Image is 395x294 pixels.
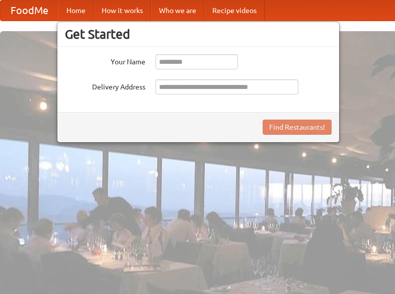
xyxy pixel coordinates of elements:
[151,1,204,21] a: Who we are
[65,27,332,42] h3: Get Started
[65,79,145,92] label: Delivery Address
[94,1,151,21] a: How it works
[1,1,58,21] a: FoodMe
[263,120,332,135] button: Find Restaurants!
[65,54,145,67] label: Your Name
[204,1,265,21] a: Recipe videos
[58,1,94,21] a: Home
